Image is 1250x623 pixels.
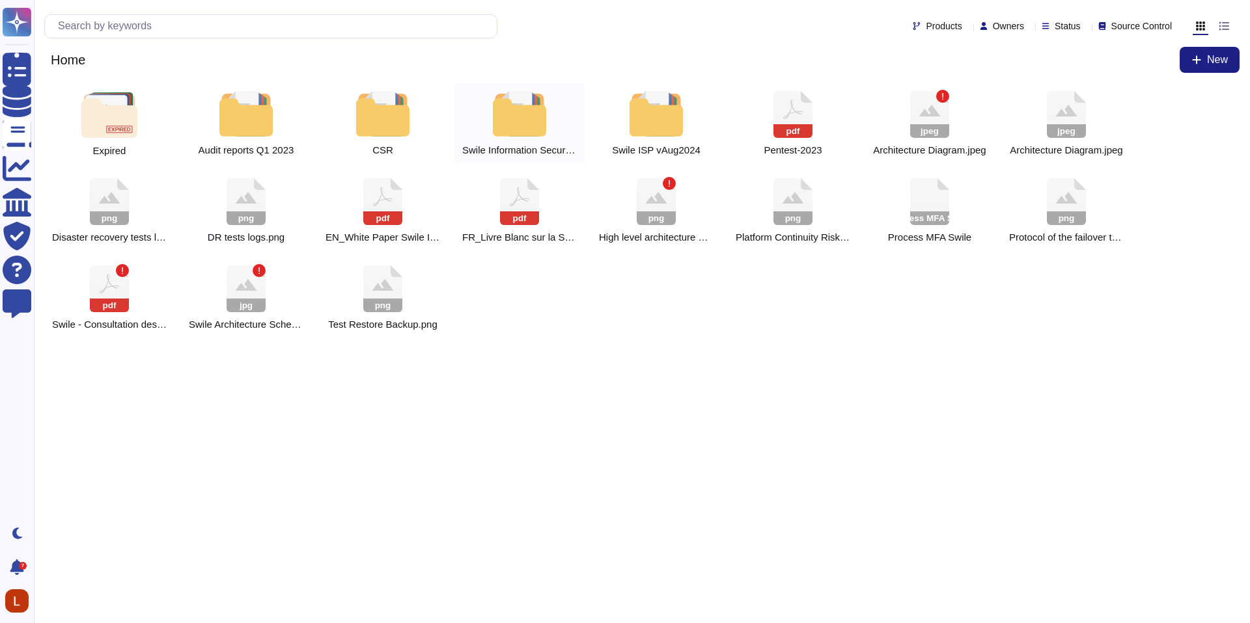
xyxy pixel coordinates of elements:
span: Source Control [1111,21,1172,31]
span: Disaster recovery tests logs.png [52,232,167,243]
button: New [1180,47,1240,73]
span: Swile Architecture Schema.jpg [189,319,303,330]
span: Swile - Consultation des BSI - Rapport des tests d'intrusion v1.0.pdf [52,319,167,330]
span: FR_Livre Blanc sur la Sécurité de l'Information Swile.pdf [462,232,577,243]
span: Status [1055,21,1081,31]
span: Platform Continuity Risks.png [736,232,850,243]
input: Search by keywords [51,15,497,38]
span: High level architecture Swile - 2023.png [599,232,714,243]
span: Expired [93,146,126,155]
span: Products [926,21,962,31]
span: Protocol of the failover testing.png [1009,232,1124,243]
span: Architecture Diagram.jpeg [873,144,986,156]
span: DR tests logs.png [208,232,285,243]
span: CSR [372,144,393,156]
span: Owners [993,21,1024,31]
span: Process MFA Swile [888,232,971,243]
span: EN_White Paper Swile Information Security.pdf [326,232,440,243]
div: 7 [19,562,27,570]
button: user [3,587,38,615]
span: New [1207,55,1228,65]
span: Swile ISP vAug2024 [612,144,701,156]
span: Architecture Diagram.jpeg [1010,144,1122,156]
img: folder [81,92,137,138]
span: Test Restore Backup.png [328,319,437,330]
span: Swile Information Security Policy [462,144,577,156]
img: user [5,589,29,613]
span: Home [44,50,92,70]
span: 2023-SWILE - Web Application Assessment - Executive Report v1.0.pdf [764,144,822,156]
span: Audit reports Q1 2023 [199,144,294,156]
